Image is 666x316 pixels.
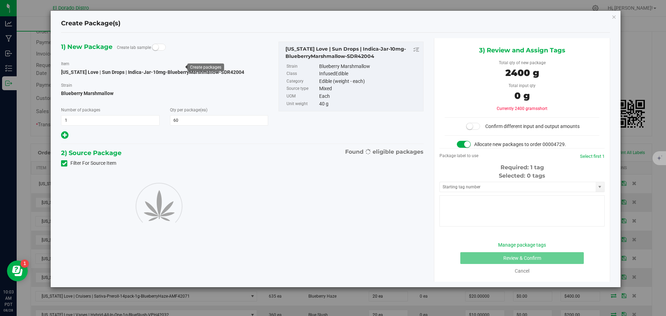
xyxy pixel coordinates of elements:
[170,116,268,125] input: 60
[287,78,318,85] label: Category
[287,93,318,100] label: UOM
[287,100,318,108] label: Unit weight
[505,67,539,78] span: 2400 g
[117,42,151,53] label: Create lab sample
[474,142,566,147] span: Allocate new packages to order 00004729.
[200,108,207,112] span: (ea)
[61,19,120,28] h4: Create Package(s)
[460,252,584,264] button: Review & Confirm
[538,106,547,111] span: short
[285,45,420,60] div: California Love | Sun Drops | Indica-Jar-10mg-BlueberryMarshmallow-SDR42004
[190,65,221,70] div: Create packages
[61,134,68,139] span: Add new output
[479,45,565,55] span: 3) Review and Assign Tags
[499,172,545,179] span: Selected: 0 tags
[439,153,478,158] span: Package label to use
[515,268,529,274] a: Cancel
[319,93,420,100] div: Each
[61,82,72,88] label: Strain
[319,78,420,85] div: Edible (weight - each)
[287,70,318,78] label: Class
[485,123,580,129] span: Confirm different input and output amounts
[501,164,544,171] span: Required: 1 tag
[61,61,69,67] label: Item
[61,108,100,112] span: Number of packages
[61,69,244,75] span: [US_STATE] Love | Sun Drops | Indica-Jar-10mg-BlueberryMarshmallow-SDR42004
[287,63,318,70] label: Strain
[498,242,546,248] a: Manage package tags
[20,259,29,268] iframe: Resource center unread badge
[61,42,112,52] span: 1) New Package
[499,60,546,65] span: Total qty of new package
[287,85,318,93] label: Source type
[61,160,116,167] label: Filter For Source Item
[440,182,596,192] input: Starting tag number
[7,261,28,281] iframe: Resource center
[319,100,420,108] div: 40 g
[319,63,420,70] div: Blueberry Marshmallow
[580,154,605,159] a: Select first 1
[514,90,530,101] span: 0 g
[61,88,268,99] span: Blueberry Marshmallow
[596,182,604,192] span: select
[497,106,547,111] span: Currently 2400 grams
[170,108,207,112] span: Qty per package
[319,85,420,93] div: Mixed
[61,116,159,125] input: 1
[345,148,424,156] span: Found eligible packages
[61,148,121,158] span: 2) Source Package
[319,70,420,78] div: InfusedEdible
[509,83,536,88] span: Total input qty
